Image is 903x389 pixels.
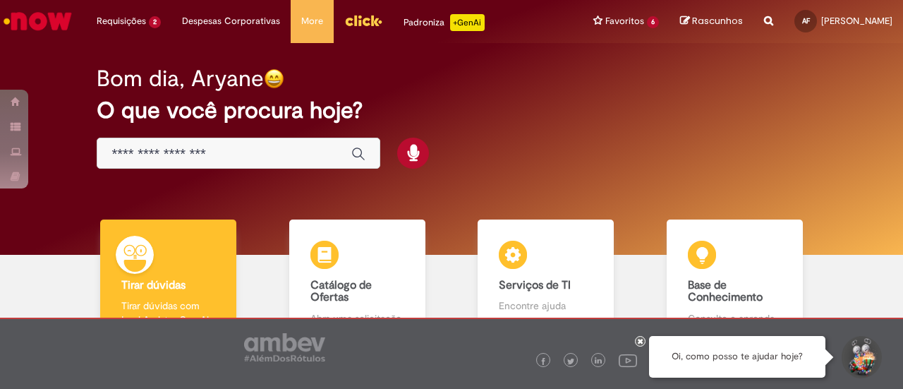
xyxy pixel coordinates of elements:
[840,336,882,378] button: Iniciar Conversa de Suporte
[1,7,74,35] img: ServiceNow
[149,16,161,28] span: 2
[499,278,571,292] b: Serviços de TI
[344,10,382,31] img: click_logo_yellow_360x200.png
[97,98,806,123] h2: O que você procura hoje?
[692,14,743,28] span: Rascunhos
[688,311,782,325] p: Consulte e aprenda
[97,66,264,91] h2: Bom dia, Aryane
[301,14,323,28] span: More
[605,14,644,28] span: Favoritos
[567,358,574,365] img: logo_footer_twitter.png
[310,311,404,325] p: Abra uma solicitação
[74,220,263,342] a: Tirar dúvidas Tirar dúvidas com Lupi Assist e Gen Ai
[450,14,485,31] p: +GenAi
[182,14,280,28] span: Despesas Corporativas
[688,278,763,305] b: Base de Conhecimento
[499,299,593,313] p: Encontre ajuda
[540,358,547,365] img: logo_footer_facebook.png
[404,14,485,31] div: Padroniza
[641,220,830,342] a: Base de Conhecimento Consulte e aprenda
[97,14,146,28] span: Requisições
[595,357,602,366] img: logo_footer_linkedin.png
[263,220,452,342] a: Catálogo de Ofertas Abra uma solicitação
[121,299,215,327] p: Tirar dúvidas com Lupi Assist e Gen Ai
[802,16,810,25] span: AF
[619,351,637,369] img: logo_footer_youtube.png
[451,220,641,342] a: Serviços de TI Encontre ajuda
[649,336,825,378] div: Oi, como posso te ajudar hoje?
[680,15,743,28] a: Rascunhos
[244,333,325,361] img: logo_footer_ambev_rotulo_gray.png
[121,278,186,292] b: Tirar dúvidas
[647,16,659,28] span: 6
[821,15,892,27] span: [PERSON_NAME]
[310,278,372,305] b: Catálogo de Ofertas
[264,68,284,89] img: happy-face.png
